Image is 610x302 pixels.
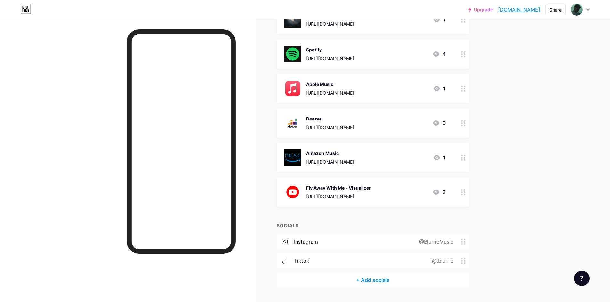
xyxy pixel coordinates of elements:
[294,238,318,245] div: instagram
[433,154,446,161] div: 1
[571,4,583,16] img: Blurrie
[277,222,469,229] div: SOCIALS
[306,150,354,157] div: Amazon Music
[422,257,461,265] div: @.blurrie
[468,7,493,12] a: Upgrade
[306,193,371,200] div: [URL][DOMAIN_NAME]
[432,119,446,127] div: 0
[432,50,446,58] div: 4
[284,184,301,200] img: Fly Away With Me - Visualizer
[306,55,354,62] div: [URL][DOMAIN_NAME]
[284,11,301,28] img: Pre-Save Fly Away With Me
[409,238,461,245] div: @BlurrieMusic
[294,257,309,265] div: tiktok
[277,272,469,288] div: + Add socials
[432,188,446,196] div: 2
[306,184,371,191] div: Fly Away With Me - Visualizer
[284,115,301,131] img: Deezer
[306,20,366,27] div: [URL][DOMAIN_NAME]
[498,6,540,13] a: [DOMAIN_NAME]
[284,149,301,166] img: Amazon Music
[306,81,354,88] div: Apple Music
[306,124,354,131] div: [URL][DOMAIN_NAME]
[284,46,301,62] img: Spotify
[284,80,301,97] img: Apple Music
[306,159,354,165] div: [URL][DOMAIN_NAME]
[306,46,354,53] div: Spotify
[433,85,446,92] div: 1
[306,115,354,122] div: Deezer
[549,6,562,13] div: Share
[433,16,446,23] div: 1
[306,89,354,96] div: [URL][DOMAIN_NAME]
